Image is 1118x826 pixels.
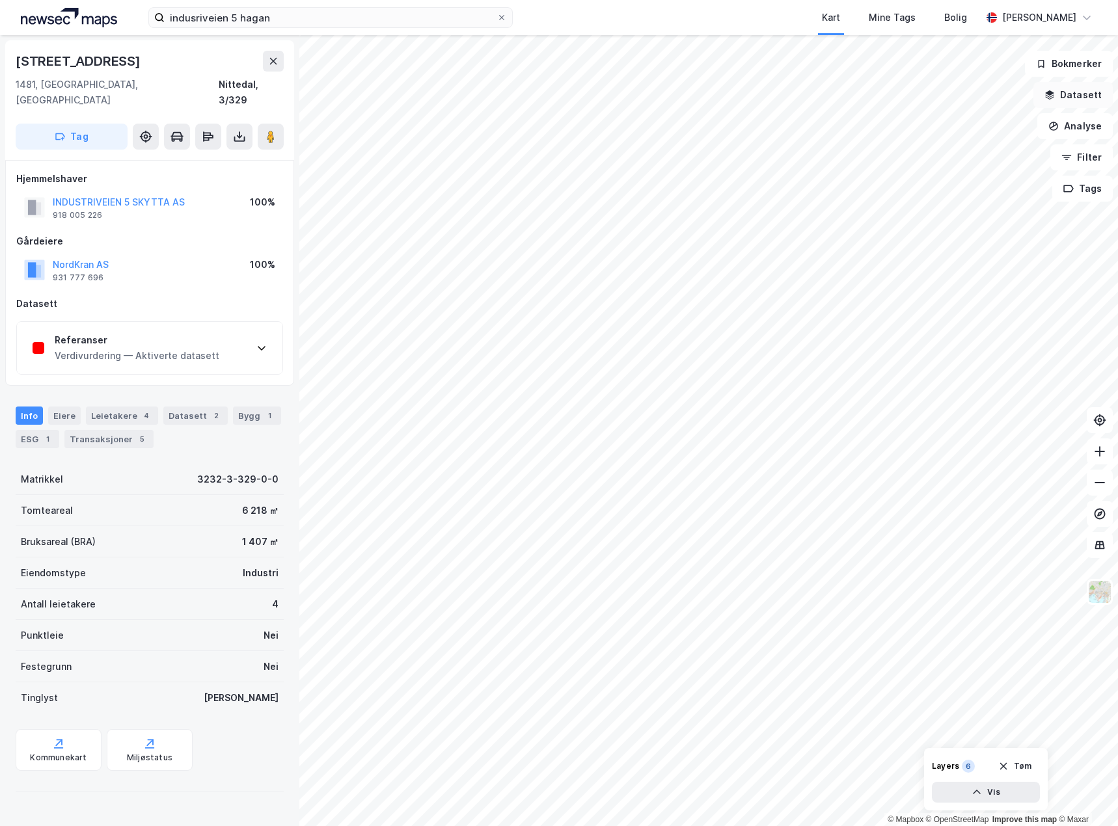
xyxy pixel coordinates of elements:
div: Industri [243,565,279,581]
div: Bolig [944,10,967,25]
div: 1 [41,433,54,446]
button: Tag [16,124,128,150]
a: OpenStreetMap [926,815,989,824]
div: Matrikkel [21,472,63,487]
iframe: Chat Widget [1053,764,1118,826]
img: logo.a4113a55bc3d86da70a041830d287a7e.svg [21,8,117,27]
div: 918 005 226 [53,210,102,220]
a: Mapbox [888,815,923,824]
div: Nei [264,628,279,643]
div: Festegrunn [21,659,72,674]
div: Info [16,406,43,425]
div: 6 218 ㎡ [242,503,279,518]
img: Z [1087,580,1112,604]
div: 1481, [GEOGRAPHIC_DATA], [GEOGRAPHIC_DATA] [16,77,219,108]
div: 100% [250,194,275,210]
div: Eiendomstype [21,565,86,581]
button: Filter [1050,144,1113,170]
div: 1 407 ㎡ [242,534,279,550]
div: [PERSON_NAME] [1002,10,1076,25]
div: [PERSON_NAME] [204,690,279,706]
div: Bruksareal (BRA) [21,534,96,550]
div: Eiere [48,406,81,425]
div: 4 [140,409,153,422]
div: 3232-3-329-0-0 [197,472,279,487]
div: 6 [962,760,975,773]
div: 5 [135,433,148,446]
div: Gårdeiere [16,233,283,249]
div: 1 [263,409,276,422]
div: Kontrollprogram for chat [1053,764,1118,826]
button: Tøm [990,756,1040,777]
div: ESG [16,430,59,448]
div: Tinglyst [21,690,58,706]
div: Bygg [233,406,281,425]
div: Nei [264,659,279,674]
button: Tags [1052,176,1113,202]
div: Layers [932,761,959,771]
div: Tomteareal [21,503,73,518]
div: 2 [210,409,223,422]
div: Mine Tags [869,10,916,25]
div: 100% [250,257,275,273]
button: Bokmerker [1025,51,1113,77]
div: 4 [272,596,279,612]
div: Verdivurdering — Aktiverte datasett [55,348,219,364]
div: Antall leietakere [21,596,96,612]
div: Leietakere [86,406,158,425]
div: Kommunekart [30,753,87,763]
div: Transaksjoner [64,430,154,448]
div: Datasett [163,406,228,425]
div: Kart [822,10,840,25]
a: Improve this map [992,815,1057,824]
div: 931 777 696 [53,273,103,283]
div: [STREET_ADDRESS] [16,51,143,72]
div: Punktleie [21,628,64,643]
div: Miljøstatus [127,753,172,763]
div: Nittedal, 3/329 [219,77,284,108]
div: Hjemmelshaver [16,171,283,187]
input: Søk på adresse, matrikkel, gårdeiere, leietakere eller personer [165,8,497,27]
button: Vis [932,782,1040,803]
div: Referanser [55,332,219,348]
button: Analyse [1037,113,1113,139]
div: Datasett [16,296,283,312]
button: Datasett [1033,82,1113,108]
